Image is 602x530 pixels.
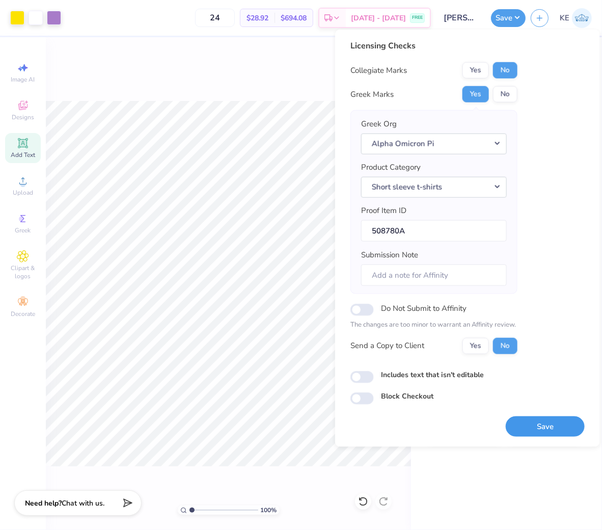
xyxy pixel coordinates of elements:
button: No [493,62,517,78]
strong: Need help? [25,498,62,508]
span: KE [560,12,569,24]
span: [DATE] - [DATE] [351,13,406,23]
button: Save [491,9,526,27]
span: Image AI [11,75,35,84]
label: Includes text that isn't editable [381,369,484,380]
label: Proof Item ID [361,205,406,217]
label: Greek Org [361,118,397,130]
button: Alpha Omicron Pi [361,133,507,154]
label: Do Not Submit to Affinity [381,302,467,315]
input: – – [195,9,235,27]
p: The changes are too minor to warrant an Affinity review. [350,320,517,330]
span: Decorate [11,310,35,318]
button: Yes [462,86,489,102]
label: Submission Note [361,249,418,261]
input: Untitled Design [436,8,486,28]
span: $28.92 [247,13,268,23]
label: Product Category [361,162,421,173]
button: Yes [462,337,489,354]
span: Clipart & logos [5,264,41,280]
span: Designs [12,113,34,121]
span: Add Text [11,151,35,159]
span: Greek [15,226,31,234]
input: Add a note for Affinity [361,264,507,286]
div: Greek Marks [350,89,394,100]
button: No [493,86,517,102]
span: Upload [13,189,33,197]
button: Short sleeve t-shirts [361,176,507,197]
label: Block Checkout [381,391,433,402]
span: 100 % [261,506,277,515]
div: Collegiate Marks [350,65,407,76]
a: KE [560,8,592,28]
button: Save [506,416,585,437]
button: No [493,337,517,354]
button: Yes [462,62,489,78]
div: Send a Copy to Client [350,340,424,352]
div: Licensing Checks [350,40,517,52]
span: FREE [412,14,423,21]
img: Kent Everic Delos Santos [572,8,592,28]
span: Chat with us. [62,498,104,508]
span: $694.08 [281,13,307,23]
